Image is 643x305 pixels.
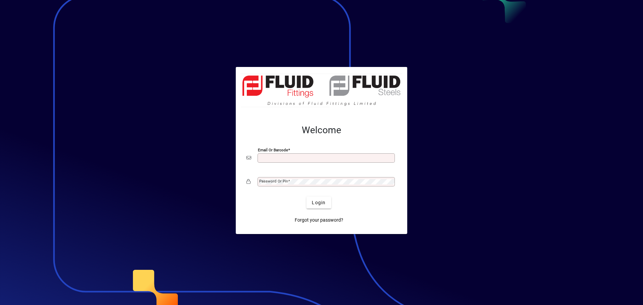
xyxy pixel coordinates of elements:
mat-label: Email or Barcode [258,148,288,152]
span: Forgot your password? [295,217,343,224]
button: Login [306,197,331,209]
mat-label: Password or Pin [259,179,288,183]
h2: Welcome [246,125,397,136]
span: Login [312,199,326,206]
a: Forgot your password? [292,214,346,226]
